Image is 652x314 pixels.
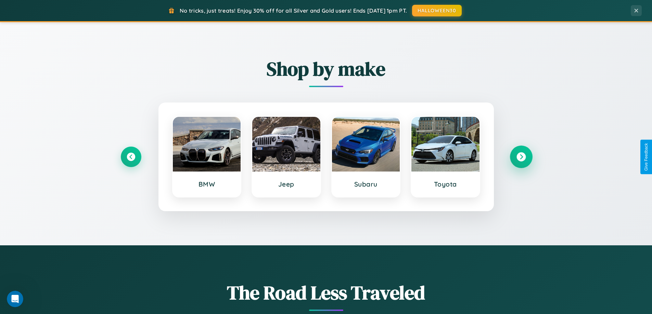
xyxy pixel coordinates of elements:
h3: Subaru [339,180,393,188]
span: No tricks, just treats! Enjoy 30% off for all Silver and Gold users! Ends [DATE] 1pm PT. [180,7,407,14]
div: Give Feedback [644,143,649,171]
h3: BMW [180,180,234,188]
button: HALLOWEEN30 [412,5,462,16]
h1: The Road Less Traveled [121,279,532,306]
h2: Shop by make [121,56,532,82]
h3: Jeep [259,180,314,188]
iframe: Intercom live chat [7,291,23,307]
h3: Toyota [418,180,473,188]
